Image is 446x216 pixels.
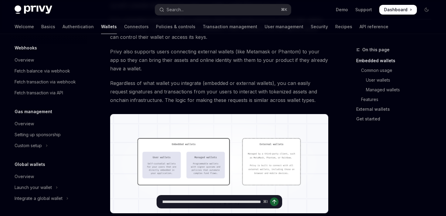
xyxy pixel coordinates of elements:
[15,131,61,138] div: Setting up sponsorship
[356,114,436,124] a: Get started
[15,120,34,127] div: Overview
[156,19,195,34] a: Policies & controls
[10,182,87,193] button: Toggle Launch your wallet section
[10,55,87,66] a: Overview
[15,142,42,149] div: Custom setup
[379,5,417,15] a: Dashboard
[356,85,436,95] a: Managed wallets
[15,184,52,191] div: Launch your wallet
[41,19,55,34] a: Basics
[15,56,34,64] div: Overview
[384,7,407,13] span: Dashboard
[356,66,436,75] a: Common usage
[10,129,87,140] a: Setting up sponsorship
[15,78,76,86] div: Fetch transaction via webhook
[15,19,34,34] a: Welcome
[63,19,94,34] a: Authentication
[15,108,52,115] h5: Gas management
[155,4,291,15] button: Open search
[163,195,261,208] input: Ask a question...
[356,56,436,66] a: Embedded wallets
[15,44,37,52] h5: Webhooks
[362,46,390,53] span: On this page
[110,114,328,214] img: images/walletoverview.png
[15,195,63,202] div: Integrate a global wallet
[335,19,352,34] a: Recipes
[10,140,87,151] button: Toggle Custom setup section
[203,19,257,34] a: Transaction management
[10,76,87,87] a: Fetch transaction via webhook
[10,193,87,204] button: Toggle Integrate a global wallet section
[15,161,45,168] h5: Global wallets
[356,104,436,114] a: External wallets
[355,7,372,13] a: Support
[10,66,87,76] a: Fetch balance via webhook
[422,5,431,15] button: Toggle dark mode
[281,7,287,12] span: ⌘ K
[15,5,52,14] img: dark logo
[360,19,388,34] a: API reference
[15,67,70,75] div: Fetch balance via webhook
[10,118,87,129] a: Overview
[101,19,117,34] a: Wallets
[265,19,303,34] a: User management
[167,6,184,13] div: Search...
[124,19,149,34] a: Connectors
[270,197,279,206] button: Send message
[10,171,87,182] a: Overview
[356,95,436,104] a: Features
[15,89,63,96] div: Fetch transaction via API
[311,19,328,34] a: Security
[356,75,436,85] a: User wallets
[15,173,34,180] div: Overview
[110,79,328,104] span: Regardless of what wallet you integrate (embedded or external wallets), you can easily request si...
[336,7,348,13] a: Demo
[10,87,87,98] a: Fetch transaction via API
[110,47,328,73] span: Privy also supports users connecting external wallets (like Metamask or Phantom) to your app so t...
